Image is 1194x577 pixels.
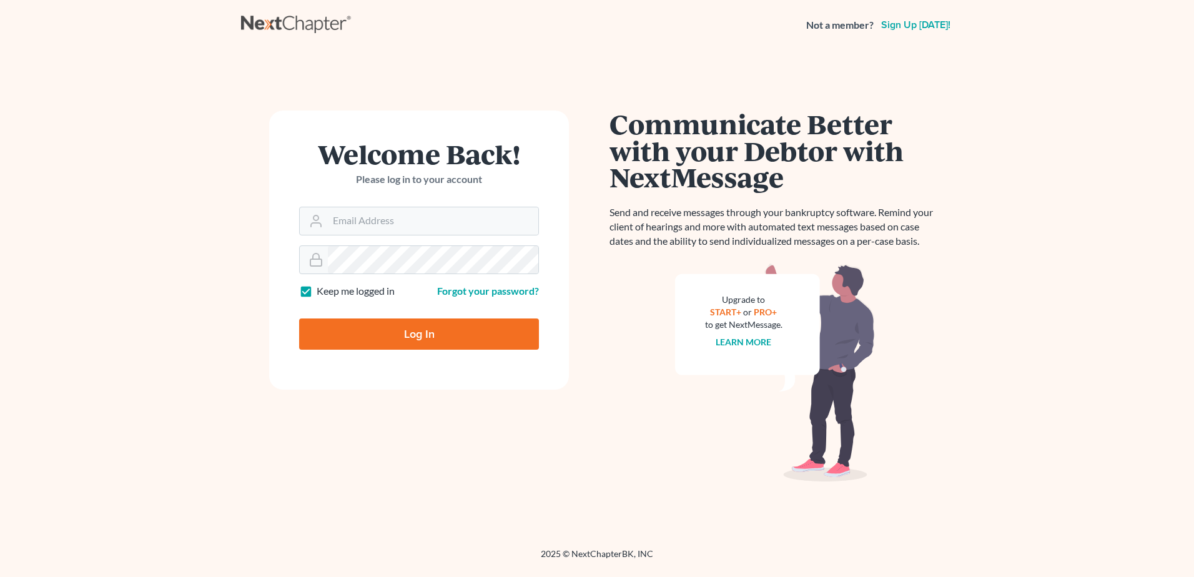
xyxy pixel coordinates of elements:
[328,207,538,235] input: Email Address
[609,205,940,249] p: Send and receive messages through your bankruptcy software. Remind your client of hearings and mo...
[437,285,539,297] a: Forgot your password?
[241,548,953,570] div: 2025 © NextChapterBK, INC
[879,20,953,30] a: Sign up [DATE]!
[705,318,782,331] div: to get NextMessage.
[299,141,539,167] h1: Welcome Back!
[705,293,782,306] div: Upgrade to
[754,307,777,317] a: PRO+
[716,337,772,347] a: Learn more
[609,111,940,190] h1: Communicate Better with your Debtor with NextMessage
[299,172,539,187] p: Please log in to your account
[806,18,874,32] strong: Not a member?
[317,284,395,298] label: Keep me logged in
[299,318,539,350] input: Log In
[711,307,742,317] a: START+
[675,264,875,482] img: nextmessage_bg-59042aed3d76b12b5cd301f8e5b87938c9018125f34e5fa2b7a6b67550977c72.svg
[744,307,752,317] span: or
